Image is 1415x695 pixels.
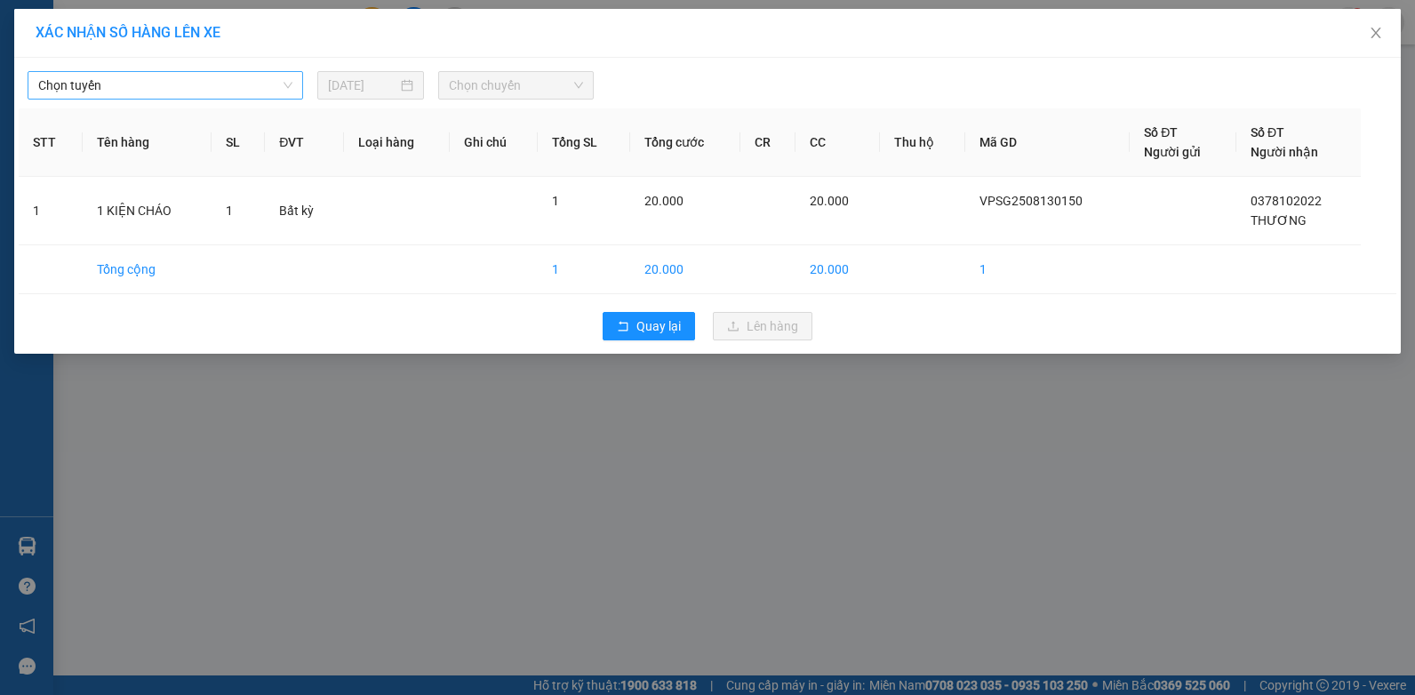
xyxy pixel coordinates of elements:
[1251,125,1284,140] span: Số ĐT
[19,177,83,245] td: 1
[1144,145,1201,159] span: Người gửi
[450,108,539,177] th: Ghi chú
[630,108,740,177] th: Tổng cước
[795,108,880,177] th: CC
[795,245,880,294] td: 20.000
[212,108,265,177] th: SL
[630,245,740,294] td: 20.000
[19,108,83,177] th: STT
[965,245,1130,294] td: 1
[603,312,695,340] button: rollbackQuay lại
[644,194,684,208] span: 20.000
[328,76,397,95] input: 13/08/2025
[1144,125,1178,140] span: Số ĐT
[265,177,344,245] td: Bất kỳ
[1251,194,1322,208] span: 0378102022
[1369,26,1383,40] span: close
[83,108,212,177] th: Tên hàng
[226,204,233,218] span: 1
[344,108,450,177] th: Loại hàng
[265,108,344,177] th: ĐVT
[36,24,220,41] span: XÁC NHẬN SỐ HÀNG LÊN XE
[1251,145,1318,159] span: Người nhận
[1251,213,1307,228] span: THƯƠNG
[83,245,212,294] td: Tổng cộng
[713,312,812,340] button: uploadLên hàng
[83,177,212,245] td: 1 KIỆN CHÁO
[552,194,559,208] span: 1
[449,72,582,99] span: Chọn chuyến
[636,316,681,336] span: Quay lại
[979,194,1083,208] span: VPSG2508130150
[538,245,630,294] td: 1
[38,72,292,99] span: Chọn tuyến
[740,108,795,177] th: CR
[965,108,1130,177] th: Mã GD
[538,108,630,177] th: Tổng SL
[880,108,965,177] th: Thu hộ
[1351,9,1401,59] button: Close
[810,194,849,208] span: 20.000
[617,320,629,334] span: rollback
